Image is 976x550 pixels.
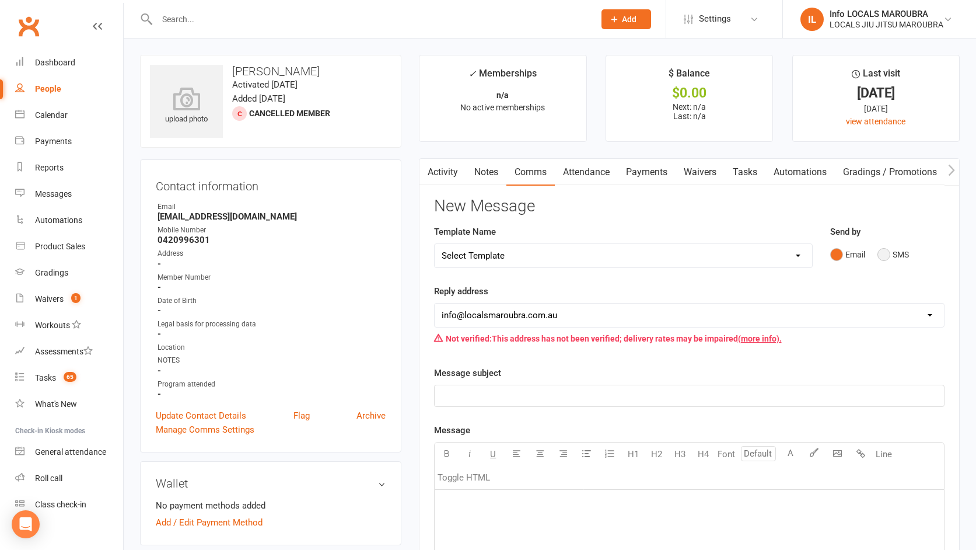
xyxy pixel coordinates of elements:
[158,379,386,390] div: Program attended
[150,65,391,78] h3: [PERSON_NAME]
[64,372,76,382] span: 65
[35,137,72,146] div: Payments
[830,225,860,239] label: Send by
[158,225,386,236] div: Mobile Number
[153,11,586,27] input: Search...
[15,286,123,312] a: Waivers 1
[618,159,676,186] a: Payments
[434,423,470,437] label: Message
[35,321,70,330] div: Workouts
[35,189,72,199] div: Messages
[35,58,75,67] div: Dashboard
[830,243,865,266] button: Email
[158,355,386,366] div: NOTES
[15,339,123,365] a: Assessments
[15,76,123,102] a: People
[481,443,505,466] button: U
[460,103,545,112] span: No active memberships
[434,225,496,239] label: Template Name
[669,66,710,87] div: $ Balance
[35,399,77,409] div: What's New
[877,243,909,266] button: SMS
[158,248,386,259] div: Address
[35,268,68,277] div: Gradings
[12,510,40,538] div: Open Intercom Messenger
[617,102,762,121] p: Next: n/a Last: n/a
[158,329,386,339] strong: -
[158,272,386,283] div: Member Number
[35,500,86,509] div: Class check-in
[158,201,386,213] div: Email
[765,159,835,186] a: Automations
[158,389,386,399] strong: -
[158,259,386,269] strong: -
[852,66,900,87] div: Last visit
[35,294,64,304] div: Waivers
[419,159,466,186] a: Activity
[506,159,555,186] a: Comms
[15,102,123,128] a: Calendar
[803,102,949,115] div: [DATE]
[830,9,943,19] div: Info LOCALS MAROUBRA
[156,477,386,490] h3: Wallet
[35,347,93,356] div: Assessments
[446,334,492,343] strong: Not verified:
[622,15,636,24] span: Add
[232,79,298,90] time: Activated [DATE]
[35,110,68,120] div: Calendar
[15,465,123,492] a: Roll call
[158,282,386,293] strong: -
[356,409,386,423] a: Archive
[14,12,43,41] a: Clubworx
[15,391,123,417] a: What's New
[15,312,123,339] a: Workouts
[35,242,85,251] div: Product Sales
[15,128,123,155] a: Payments
[156,175,386,193] h3: Contact information
[835,159,945,186] a: Gradings / Promotions
[156,409,246,423] a: Update Contact Details
[158,211,386,222] strong: [EMAIL_ADDRESS][DOMAIN_NAME]
[15,50,123,76] a: Dashboard
[158,235,386,245] strong: 0420996301
[35,447,106,457] div: General attendance
[15,492,123,518] a: Class kiosk mode
[872,443,895,466] button: Line
[468,66,537,88] div: Memberships
[496,90,509,100] strong: n/a
[156,423,254,437] a: Manage Comms Settings
[232,93,285,104] time: Added [DATE]
[803,87,949,99] div: [DATE]
[434,366,501,380] label: Message subject
[601,9,651,29] button: Add
[15,365,123,391] a: Tasks 65
[466,159,506,186] a: Notes
[617,87,762,99] div: $0.00
[156,516,263,530] a: Add / Edit Payment Method
[699,6,731,32] span: Settings
[725,159,765,186] a: Tasks
[691,443,715,466] button: H4
[434,328,944,350] div: This address has not been verified; delivery rates may be impaired
[830,19,943,30] div: LOCALS JIU JITSU MAROUBRA
[15,439,123,465] a: General attendance kiosk mode
[668,443,691,466] button: H3
[249,109,330,118] span: Cancelled member
[738,334,782,343] a: (more info).
[434,284,488,298] label: Reply address
[555,159,618,186] a: Attendance
[158,305,386,316] strong: -
[35,474,62,483] div: Roll call
[35,373,56,382] div: Tasks
[468,68,476,79] i: ✓
[158,365,386,376] strong: -
[35,84,61,93] div: People
[15,181,123,207] a: Messages
[15,207,123,234] a: Automations
[490,449,496,460] span: U
[800,8,824,31] div: IL
[15,260,123,286] a: Gradings
[293,409,310,423] a: Flag
[150,87,223,126] div: upload photo
[715,443,738,466] button: Font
